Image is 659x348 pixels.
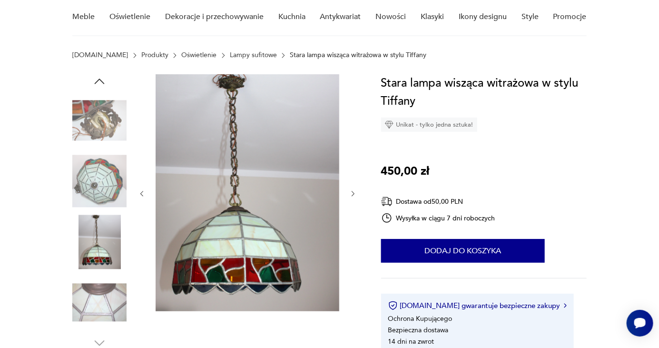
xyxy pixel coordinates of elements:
img: Zdjęcie produktu Stara lampa wisząca witrażowa w stylu Tiffany [72,276,127,330]
a: Oświetlenie [181,51,216,59]
img: Zdjęcie produktu Stara lampa wisząca witrażowa w stylu Tiffany [72,215,127,269]
p: 450,00 zł [381,162,430,180]
button: [DOMAIN_NAME] gwarantuje bezpieczne zakupy [388,301,567,310]
img: Zdjęcie produktu Stara lampa wisząca witrażowa w stylu Tiffany [156,74,339,311]
div: Wysyłka w ciągu 7 dni roboczych [381,212,495,224]
iframe: Smartsupp widget button [627,310,653,337]
a: [DOMAIN_NAME] [72,51,128,59]
img: Zdjęcie produktu Stara lampa wisząca witrażowa w stylu Tiffany [72,154,127,209]
p: Stara lampa wisząca witrażowa w stylu Tiffany [290,51,426,59]
img: Ikona dostawy [381,196,393,208]
img: Zdjęcie produktu Stara lampa wisząca witrażowa w stylu Tiffany [72,93,127,148]
div: Unikat - tylko jedna sztuka! [381,118,477,132]
li: Ochrona Kupującego [388,314,452,323]
img: Ikona diamentu [385,120,393,129]
a: Lampy sufitowe [230,51,277,59]
li: 14 dni na zwrot [388,337,434,346]
h1: Stara lampa wisząca witrażowa w stylu Tiffany [381,74,587,110]
img: Ikona certyfikatu [388,301,398,310]
div: Dostawa od 50,00 PLN [381,196,495,208]
li: Bezpieczna dostawa [388,326,449,335]
a: Produkty [141,51,168,59]
button: Dodaj do koszyka [381,239,545,263]
img: Ikona strzałki w prawo [564,303,567,308]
